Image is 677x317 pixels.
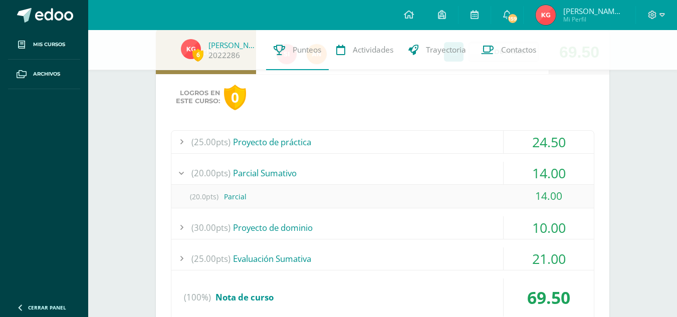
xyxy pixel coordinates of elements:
div: Evaluación Sumativa [171,247,594,270]
span: (20.00pts) [191,162,231,184]
span: 6 [192,49,203,61]
span: Mi Perfil [563,15,623,24]
div: Parcial [171,185,594,208]
a: Punteos [266,30,329,70]
span: (30.00pts) [191,216,231,239]
span: Archivos [33,70,60,78]
div: 69.50 [504,278,594,316]
span: Logros en este curso: [176,89,220,105]
span: 159 [507,13,518,24]
span: (20.0pts) [184,185,224,208]
img: 780c45a7af9c983c15f2661053b4c7ff.png [181,39,201,59]
span: (25.00pts) [191,247,231,270]
div: 14.00 [504,185,594,207]
a: Actividades [329,30,401,70]
span: Nota de curso [215,291,274,303]
div: Proyecto de dominio [171,216,594,239]
div: 21.00 [504,247,594,270]
span: Trayectoria [426,45,466,55]
a: Mis cursos [8,30,80,60]
a: Archivos [8,60,80,89]
div: Proyecto de práctica [171,131,594,153]
a: [PERSON_NAME] [208,40,259,50]
span: (25.00pts) [191,131,231,153]
span: [PERSON_NAME] [PERSON_NAME] [563,6,623,16]
img: 780c45a7af9c983c15f2661053b4c7ff.png [536,5,556,25]
div: 10.00 [504,216,594,239]
span: Actividades [353,45,393,55]
span: Contactos [501,45,536,55]
span: (100%) [184,278,211,316]
a: Trayectoria [401,30,474,70]
span: Cerrar panel [28,304,66,311]
div: Parcial Sumativo [171,162,594,184]
a: 2022286 [208,50,240,61]
div: 14.00 [504,162,594,184]
span: Mis cursos [33,41,65,49]
span: Punteos [293,45,321,55]
div: 24.50 [504,131,594,153]
a: Contactos [474,30,544,70]
div: 0 [224,85,246,110]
